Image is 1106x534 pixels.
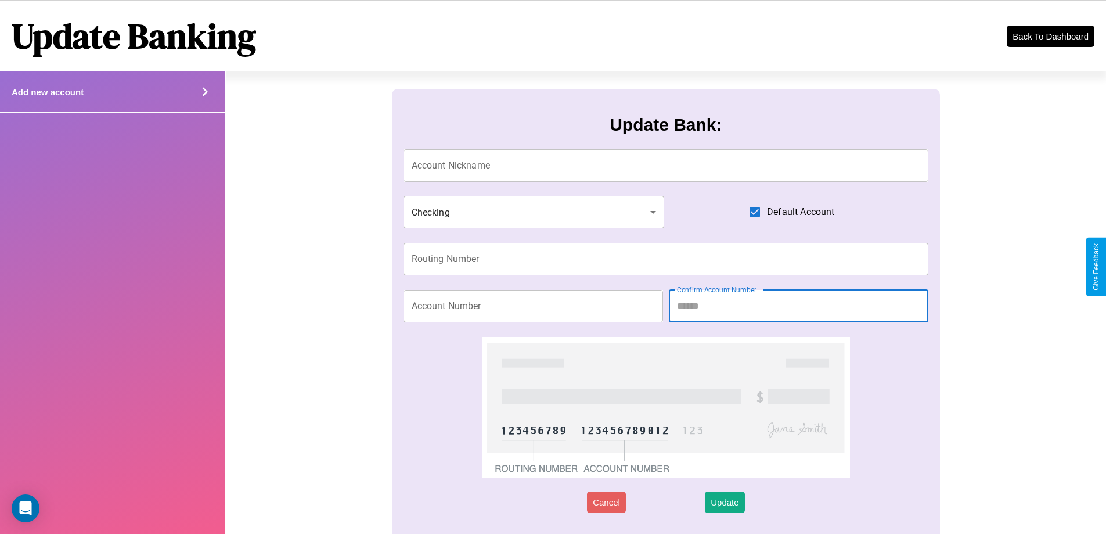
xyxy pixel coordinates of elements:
[482,337,849,478] img: check
[677,285,756,295] label: Confirm Account Number
[767,205,834,219] span: Default Account
[12,87,84,97] h4: Add new account
[1007,26,1094,47] button: Back To Dashboard
[404,196,665,228] div: Checking
[12,494,39,522] div: Open Intercom Messenger
[12,12,256,60] h1: Update Banking
[705,492,744,513] button: Update
[1092,243,1100,291] div: Give Feedback
[610,115,722,135] h3: Update Bank:
[587,492,626,513] button: Cancel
